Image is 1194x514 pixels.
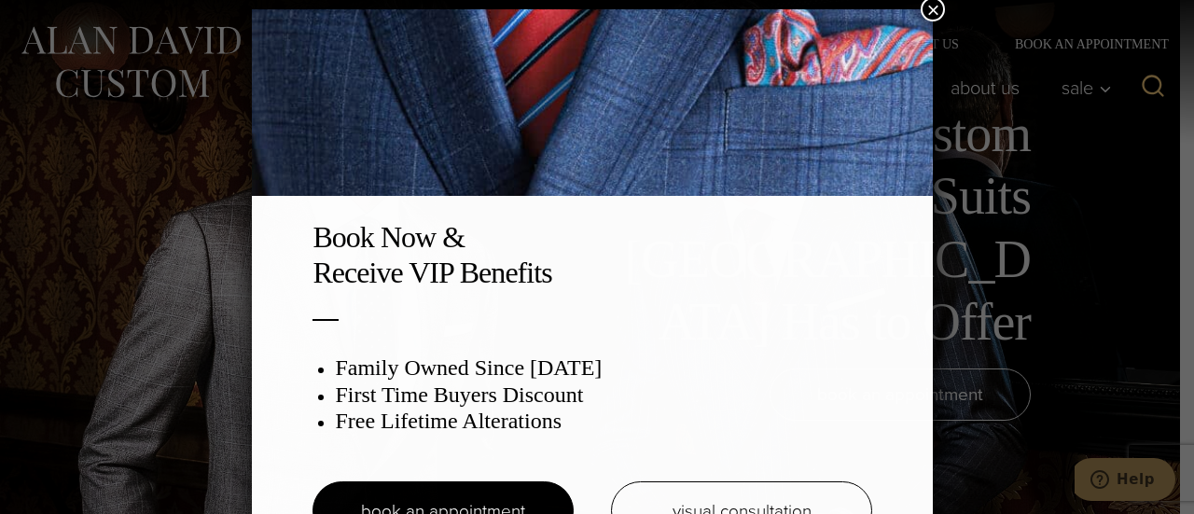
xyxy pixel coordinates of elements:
[335,408,872,435] h3: Free Lifetime Alterations
[42,13,80,30] span: Help
[335,382,872,409] h3: First Time Buyers Discount
[335,354,872,382] h3: Family Owned Since [DATE]
[312,219,872,291] h2: Book Now & Receive VIP Benefits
